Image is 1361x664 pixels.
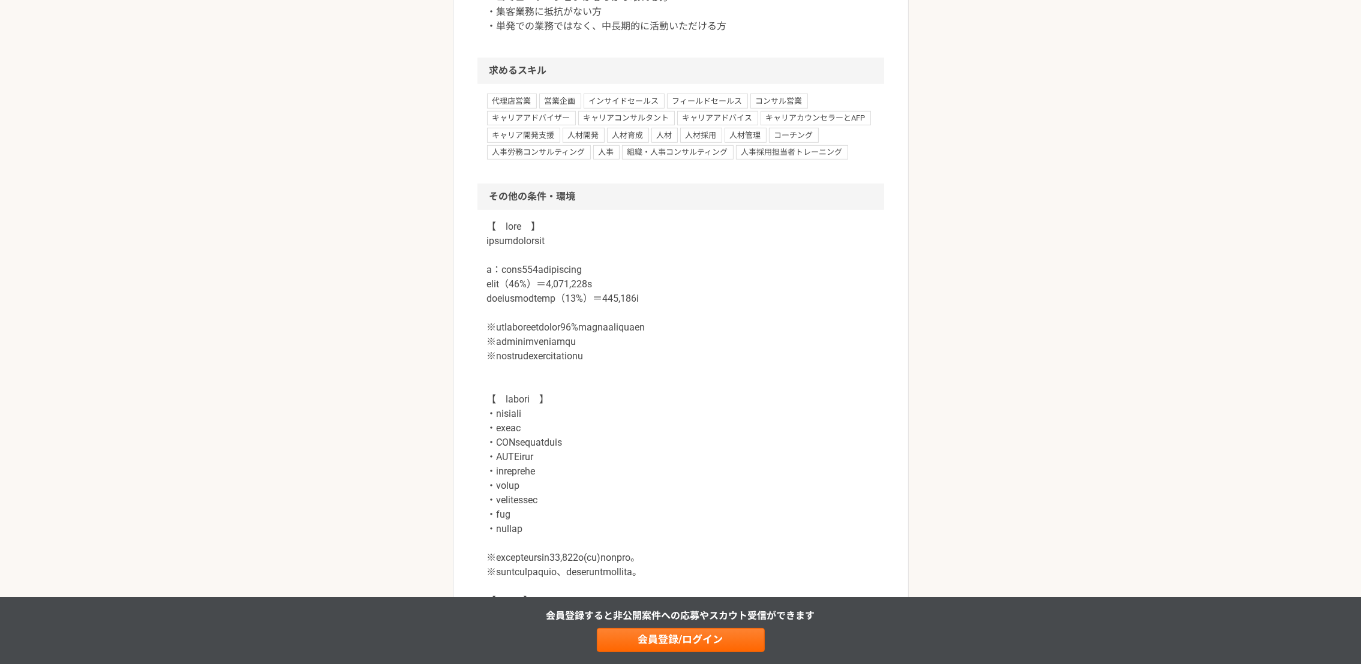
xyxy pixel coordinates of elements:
span: 人材 [651,128,678,142]
span: キャリアアドバイザー [487,111,576,125]
span: キャリアコンサルタント [578,111,675,125]
span: 人事 [593,145,620,160]
span: 人材開発 [563,128,605,142]
span: インサイドセールス [584,94,665,108]
span: 営業企画 [539,94,581,108]
span: 人事労務コンサルティング [487,145,591,160]
span: フィールドセールス [667,94,748,108]
span: キャリアカウンセラーとAFP [761,111,871,125]
span: キャリアアドバイス [677,111,758,125]
span: 人材管理 [725,128,767,142]
span: キャリア開発支援 [487,128,560,142]
span: 人事採用担当者トレーニング [736,145,848,160]
a: 会員登録/ログイン [597,628,765,652]
span: コンサル営業 [750,94,808,108]
p: 会員登録すると非公開案件への応募やスカウト受信ができます [546,609,815,623]
h2: その他の条件・環境 [477,184,884,210]
span: 代理店営業 [487,94,537,108]
span: 人材採用 [680,128,722,142]
span: 人材育成 [607,128,649,142]
span: コーチング [769,128,819,142]
span: 組織・人事コンサルティング [622,145,734,160]
h2: 求めるスキル [477,58,884,84]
